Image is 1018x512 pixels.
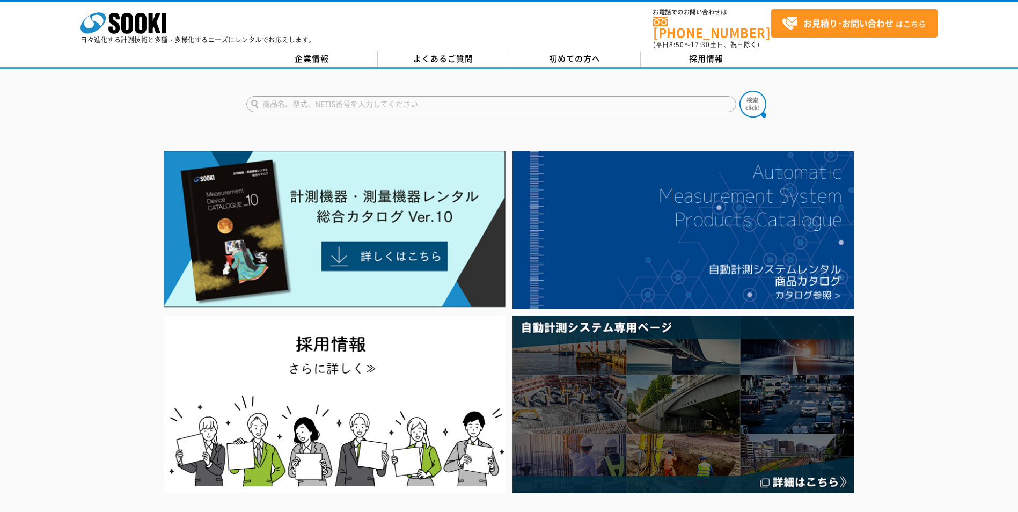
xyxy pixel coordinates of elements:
img: btn_search.png [739,91,766,118]
a: [PHONE_NUMBER] [653,17,771,39]
span: はこちら [782,16,926,32]
strong: お見積り･お問い合わせ [803,17,894,30]
img: SOOKI recruit [164,316,506,493]
a: よくあるご質問 [378,51,509,67]
span: (平日 ～ 土日、祝日除く) [653,40,759,49]
a: 初めての方へ [509,51,641,67]
span: 17:30 [691,40,710,49]
img: 自動計測システムカタログ [512,151,854,309]
p: 日々進化する計測技術と多種・多様化するニーズにレンタルでお応えします。 [80,36,316,43]
span: お電話でのお問い合わせは [653,9,771,16]
a: 採用情報 [641,51,772,67]
a: 企業情報 [246,51,378,67]
span: 8:50 [669,40,684,49]
input: 商品名、型式、NETIS番号を入力してください [246,96,736,112]
img: 自動計測システム専用ページ [512,316,854,493]
span: 初めての方へ [549,53,600,64]
img: Catalog Ver10 [164,151,506,308]
a: お見積り･お問い合わせはこちら [771,9,938,38]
